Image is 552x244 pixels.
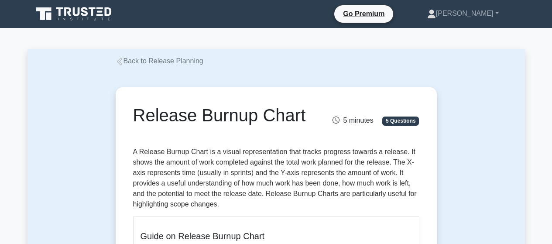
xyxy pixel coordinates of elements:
p: A Release Burnup Chart is a visual representation that tracks progress towards a release. It show... [133,147,419,210]
span: 5 Questions [382,117,419,125]
a: Back to Release Planning [116,57,203,65]
h1: Release Burnup Chart [133,105,320,126]
span: 5 minutes [333,117,373,124]
a: Go Premium [338,8,390,19]
h5: Guide on Release Burnup Chart [141,231,412,241]
a: [PERSON_NAME] [406,5,520,22]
